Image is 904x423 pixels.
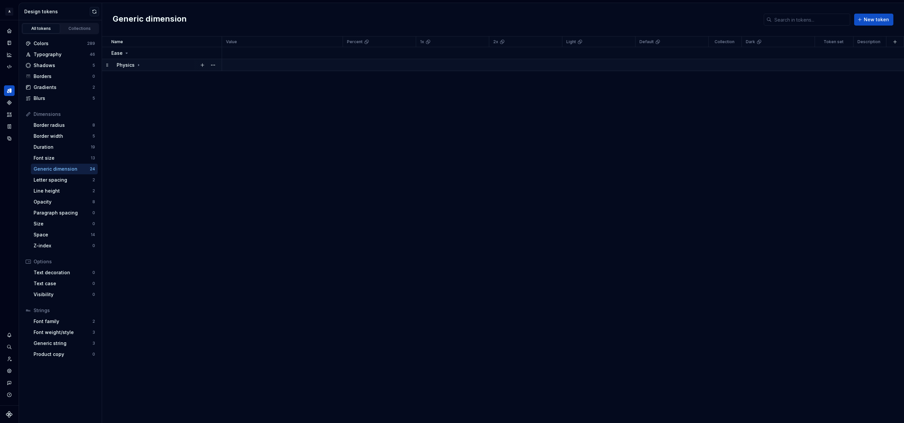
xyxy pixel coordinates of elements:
[1,4,17,19] button: A
[4,61,15,72] a: Code automation
[824,39,844,44] p: Token set
[63,26,96,31] div: Collections
[854,14,893,26] button: New token
[31,197,98,207] a: Opacity8
[4,354,15,364] a: Invite team
[92,341,95,346] div: 3
[92,281,95,286] div: 0
[23,49,98,60] a: Typography46
[92,63,95,68] div: 5
[31,278,98,289] a: Text case0
[4,49,15,60] a: Analytics
[92,243,95,248] div: 0
[92,177,95,183] div: 2
[4,109,15,120] a: Assets
[4,121,15,132] a: Storybook stories
[91,144,95,150] div: 19
[90,166,95,172] div: 24
[31,229,98,240] a: Space14
[31,164,98,174] a: Generic dimension24
[34,258,95,265] div: Options
[34,280,92,287] div: Text case
[31,153,98,163] a: Font size13
[92,221,95,226] div: 0
[24,8,90,15] div: Design tokens
[31,175,98,185] a: Letter spacing2
[34,199,92,205] div: Opacity
[31,131,98,141] a: Border width5
[92,270,95,275] div: 0
[864,16,889,23] span: New token
[92,96,95,101] div: 5
[31,120,98,130] a: Border radius8
[639,39,654,44] p: Default
[31,186,98,196] a: Line height2
[34,351,92,358] div: Product copy
[92,210,95,215] div: 0
[746,39,755,44] p: Dark
[4,38,15,48] a: Documentation
[772,14,850,26] input: Search in tokens...
[34,73,92,80] div: Borders
[23,71,98,82] a: Borders0
[31,240,98,251] a: Z-index0
[4,378,15,388] button: Contact support
[34,155,91,161] div: Font size
[34,144,91,150] div: Duration
[34,51,90,58] div: Typography
[31,349,98,360] a: Product copy0
[87,41,95,46] div: 289
[90,52,95,57] div: 46
[493,39,498,44] p: 2x
[715,39,734,44] p: Collection
[34,40,87,47] div: Colors
[34,210,92,216] div: Paragraph spacing
[34,84,92,91] div: Gradients
[34,231,91,238] div: Space
[4,330,15,340] button: Notifications
[4,366,15,376] a: Settings
[4,133,15,144] a: Data sources
[226,39,237,44] p: Value
[34,220,92,227] div: Size
[4,26,15,36] a: Home
[34,188,92,194] div: Line height
[566,39,576,44] p: Light
[31,142,98,152] a: Duration19
[34,318,92,325] div: Font family
[34,329,92,336] div: Font weight/style
[4,342,15,352] button: Search ⌘K
[6,411,13,418] svg: Supernova Logo
[34,269,92,276] div: Text decoration
[92,330,95,335] div: 3
[4,85,15,96] a: Design tokens
[92,319,95,324] div: 2
[420,39,424,44] p: 1x
[92,188,95,194] div: 2
[4,97,15,108] a: Components
[25,26,58,31] div: All tokens
[92,292,95,297] div: 0
[31,338,98,349] a: Generic string3
[111,50,123,56] p: Ease
[111,39,123,44] p: Name
[34,177,92,183] div: Letter spacing
[113,14,187,26] h2: Generic dimension
[23,38,98,49] a: Colors289
[23,60,98,71] a: Shadows5
[92,133,95,139] div: 5
[5,8,13,16] div: A
[34,62,92,69] div: Shadows
[92,85,95,90] div: 2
